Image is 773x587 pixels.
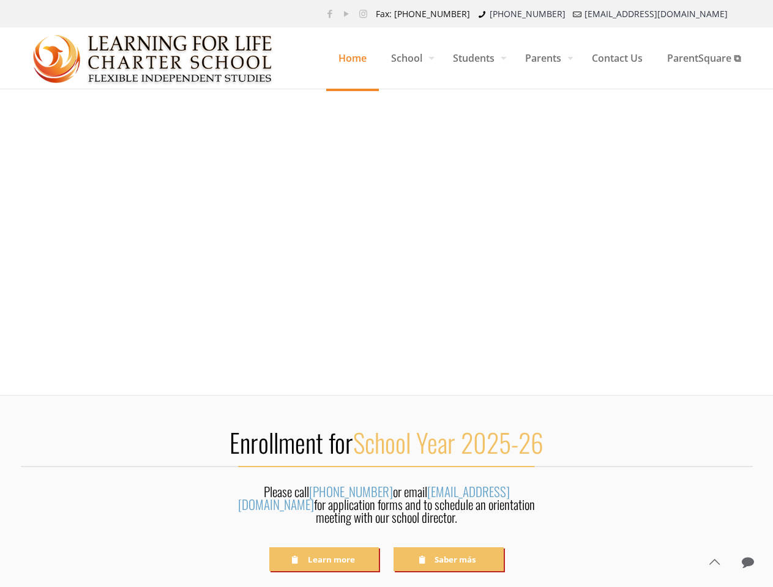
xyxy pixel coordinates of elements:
a: Instagram icon [357,7,370,20]
span: ParentSquare ⧉ [655,40,753,76]
span: School [379,40,441,76]
a: Learning for Life Charter School [33,28,274,89]
a: Back to top icon [701,549,727,575]
a: Facebook icon [324,7,337,20]
a: [EMAIL_ADDRESS][DOMAIN_NAME] [584,8,728,20]
span: Parents [513,40,580,76]
span: Home [326,40,379,76]
div: Please call or email for application forms and to schedule an orientation meeting with our school... [232,485,541,530]
a: Students [441,28,513,89]
a: [PHONE_NUMBER] [309,482,393,501]
span: Contact Us [580,40,655,76]
h2: Enrollment for [21,426,753,458]
img: Home [33,28,274,89]
span: Students [441,40,513,76]
span: School Year 2025-26 [353,423,543,461]
a: School [379,28,441,89]
i: phone [476,8,488,20]
a: Learn more [269,547,379,571]
a: Contact Us [580,28,655,89]
a: [EMAIL_ADDRESS][DOMAIN_NAME] [238,482,510,514]
a: YouTube icon [340,7,353,20]
i: mail [572,8,584,20]
a: [PHONE_NUMBER] [490,8,566,20]
a: Saber más [394,547,503,571]
a: ParentSquare ⧉ [655,28,753,89]
a: Home [326,28,379,89]
a: Parents [513,28,580,89]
